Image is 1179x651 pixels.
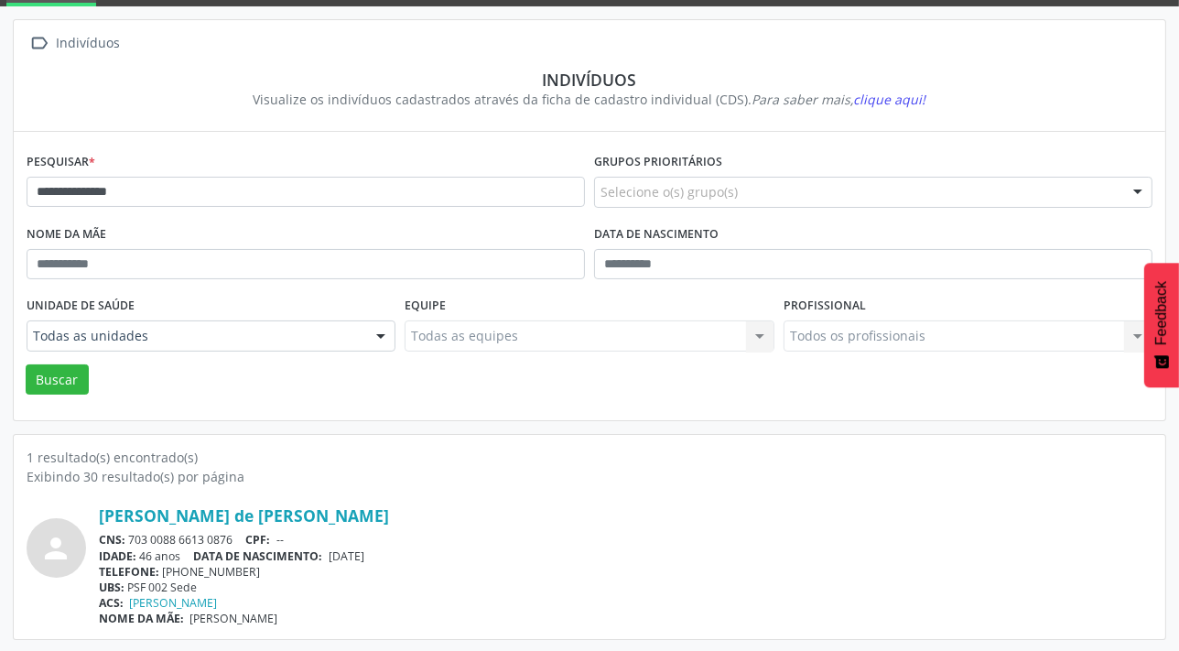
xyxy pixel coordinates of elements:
[27,30,53,57] i: 
[99,532,125,548] span: CNS:
[39,90,1140,109] div: Visualize os indivíduos cadastrados através da ficha de cadastro individual (CDS).
[99,505,389,526] a: [PERSON_NAME] de [PERSON_NAME]
[784,292,866,320] label: Profissional
[27,467,1152,486] div: Exibindo 30 resultado(s) por página
[99,580,1152,595] div: PSF 002 Sede
[27,448,1152,467] div: 1 resultado(s) encontrado(s)
[752,91,926,108] i: Para saber mais,
[99,564,159,580] span: TELEFONE:
[854,91,926,108] span: clique aqui!
[190,611,278,626] span: [PERSON_NAME]
[27,292,135,320] label: Unidade de saúde
[99,564,1152,580] div: [PHONE_NUMBER]
[329,548,364,564] span: [DATE]
[99,595,124,611] span: ACS:
[246,532,271,548] span: CPF:
[276,532,284,548] span: --
[194,548,323,564] span: DATA DE NASCIMENTO:
[594,148,722,177] label: Grupos prioritários
[27,221,106,249] label: Nome da mãe
[53,30,124,57] div: Indivíduos
[99,548,1152,564] div: 46 anos
[600,182,738,201] span: Selecione o(s) grupo(s)
[594,221,719,249] label: Data de nascimento
[26,364,89,396] button: Buscar
[99,548,136,564] span: IDADE:
[27,148,95,177] label: Pesquisar
[99,532,1152,548] div: 703 0088 6613 0876
[405,292,446,320] label: Equipe
[1153,281,1170,345] span: Feedback
[1144,263,1179,387] button: Feedback - Mostrar pesquisa
[39,70,1140,90] div: Indivíduos
[130,595,218,611] a: [PERSON_NAME]
[40,532,73,565] i: person
[99,611,184,626] span: NOME DA MÃE:
[99,580,124,595] span: UBS:
[27,30,124,57] a:  Indivíduos
[33,327,358,345] span: Todas as unidades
